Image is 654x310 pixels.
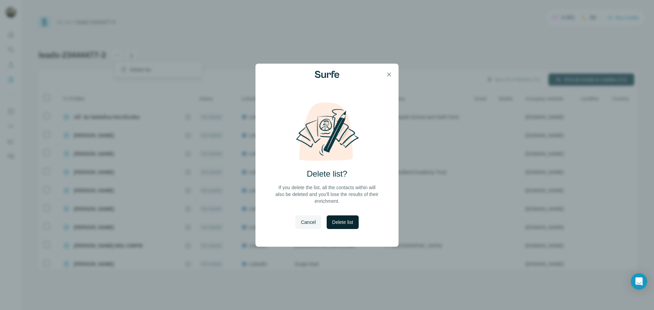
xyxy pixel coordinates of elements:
span: Cancel [301,219,316,226]
div: Open Intercom Messenger [631,273,647,290]
button: Delete list [327,215,358,229]
button: Cancel [295,215,321,229]
p: If you delete the list, all the contacts within will also be deleted and you'll lose the results ... [275,184,379,205]
img: delete-list [289,102,365,162]
h2: Delete list? [307,168,347,179]
img: Surfe Logo [315,71,339,78]
span: Delete list [332,219,353,226]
